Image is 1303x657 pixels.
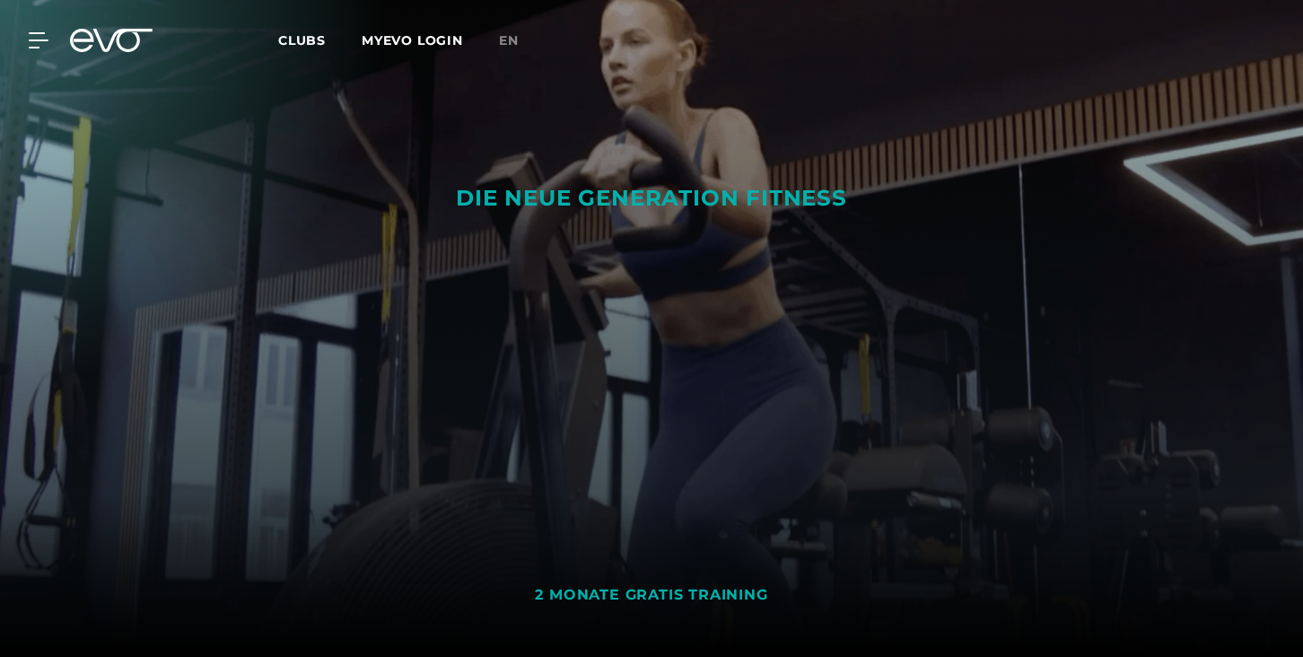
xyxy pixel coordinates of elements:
[278,32,326,48] span: Clubs
[362,32,463,48] a: MYEVO LOGIN
[535,586,767,605] div: 2 MONATE GRATIS TRAINING
[343,184,960,213] div: DIE NEUE GENERATION FITNESS
[499,31,540,51] a: en
[278,31,362,48] a: Clubs
[499,32,519,48] span: en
